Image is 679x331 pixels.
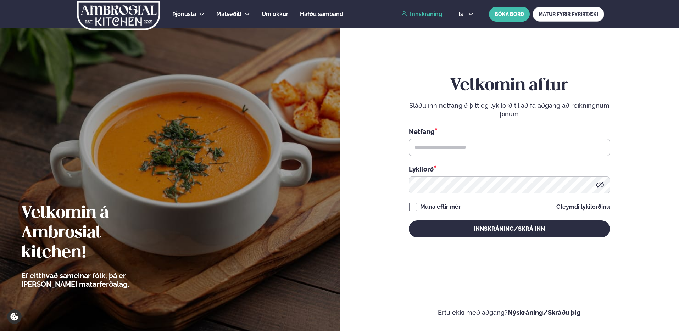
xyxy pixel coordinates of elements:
[216,10,241,18] a: Matseðill
[262,10,288,18] a: Um okkur
[361,308,658,317] p: Ertu ekki með aðgang?
[262,11,288,17] span: Um okkur
[409,164,610,174] div: Lykilorð
[409,76,610,96] h2: Velkomin aftur
[216,11,241,17] span: Matseðill
[409,220,610,237] button: Innskráning/Skrá inn
[489,7,530,22] button: BÓKA BORÐ
[409,127,610,136] div: Netfang
[21,271,168,288] p: Ef eitthvað sameinar fólk, þá er [PERSON_NAME] matarferðalag.
[300,11,343,17] span: Hafðu samband
[556,204,610,210] a: Gleymdi lykilorðinu
[533,7,604,22] a: MATUR FYRIR FYRIRTÆKI
[453,11,479,17] button: is
[172,10,196,18] a: Þjónusta
[300,10,343,18] a: Hafðu samband
[458,11,465,17] span: is
[508,309,581,316] a: Nýskráning/Skráðu þig
[409,101,610,118] p: Sláðu inn netfangið þitt og lykilorð til að fá aðgang að reikningnum þínum
[21,203,168,263] h2: Velkomin á Ambrosial kitchen!
[7,309,22,324] a: Cookie settings
[172,11,196,17] span: Þjónusta
[76,1,161,30] img: logo
[401,11,442,17] a: Innskráning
